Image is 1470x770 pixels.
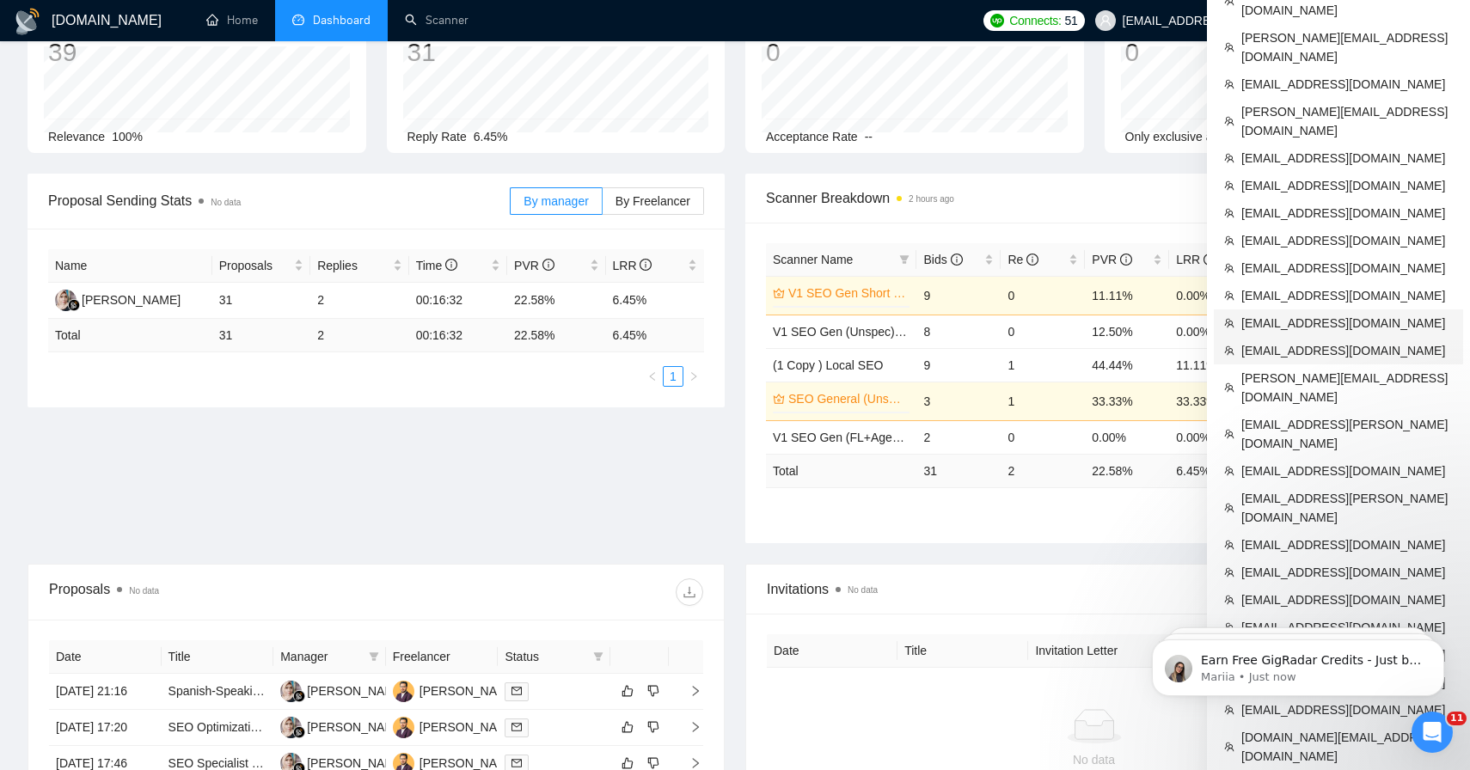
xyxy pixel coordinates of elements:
[507,283,605,319] td: 22.58%
[514,259,554,272] span: PVR
[280,647,362,666] span: Manager
[677,585,702,599] span: download
[1224,318,1234,328] span: team
[168,684,597,698] a: Spanish-Speaking SEO Specialist for Website Optimization and Google Ranking
[663,366,683,387] li: 1
[616,194,690,208] span: By Freelancer
[1008,253,1038,266] span: Re
[409,283,507,319] td: 00:16:32
[307,681,406,700] div: [PERSON_NAME]
[280,683,406,697] a: WW[PERSON_NAME]
[293,690,305,702] img: gigradar-bm.png
[916,454,1001,487] td: 31
[317,256,389,275] span: Replies
[647,371,658,382] span: left
[1224,540,1234,550] span: team
[1126,603,1470,724] iframe: Intercom notifications message
[507,319,605,352] td: 22.58 %
[219,256,291,275] span: Proposals
[1125,130,1299,144] span: Only exclusive agency members
[622,684,634,698] span: like
[310,319,408,352] td: 2
[1169,420,1253,454] td: 0.00%
[162,674,274,710] td: Spanish-Speaking SEO Specialist for Website Optimization and Google Ranking
[622,720,634,734] span: like
[766,454,916,487] td: Total
[1224,42,1234,52] span: team
[48,130,105,144] span: Relevance
[293,726,305,738] img: gigradar-bm.png
[1169,382,1253,420] td: 33.33%
[899,254,910,265] span: filter
[1224,208,1234,218] span: team
[1224,153,1234,163] span: team
[1241,314,1453,333] span: [EMAIL_ADDRESS][DOMAIN_NAME]
[683,366,704,387] button: right
[212,283,310,319] td: 31
[511,722,522,732] span: mail
[445,259,457,271] span: info-circle
[1026,254,1038,266] span: info-circle
[773,253,853,266] span: Scanner Name
[1120,254,1132,266] span: info-circle
[617,717,638,737] button: like
[48,190,510,211] span: Proposal Sending Stats
[393,719,518,733] a: FI[PERSON_NAME]
[49,578,377,606] div: Proposals
[1176,253,1216,266] span: LRR
[1001,348,1085,382] td: 1
[1001,454,1085,487] td: 2
[68,299,80,311] img: gigradar-bm.png
[766,187,1422,209] span: Scanner Breakdown
[1224,116,1234,126] span: team
[212,319,310,352] td: 31
[365,644,383,669] span: filter
[1099,15,1112,27] span: user
[1241,286,1453,305] span: [EMAIL_ADDRESS][DOMAIN_NAME]
[1028,634,1159,668] th: Invitation Letter
[48,319,212,352] td: Total
[1241,489,1453,527] span: [EMAIL_ADDRESS][PERSON_NAME][DOMAIN_NAME]
[676,578,703,606] button: download
[1085,420,1169,454] td: 0.00%
[590,644,607,669] span: filter
[676,685,701,697] span: right
[49,674,162,710] td: [DATE] 21:16
[273,640,386,674] th: Manager
[773,358,883,372] a: (1 Copy ) Local SEO
[1241,176,1453,195] span: [EMAIL_ADDRESS][DOMAIN_NAME]
[280,755,406,769] a: WW[PERSON_NAME]
[420,681,518,700] div: [PERSON_NAME]
[129,586,159,596] span: No data
[1224,235,1234,246] span: team
[82,290,181,309] div: [PERSON_NAME]
[767,578,1421,600] span: Invitations
[1169,348,1253,382] td: 11.11%
[307,718,406,736] div: [PERSON_NAME]
[313,13,371,27] span: Dashboard
[664,367,683,386] a: 1
[292,14,304,26] span: dashboard
[676,721,701,733] span: right
[1224,79,1234,89] span: team
[55,292,181,306] a: WW[PERSON_NAME]
[788,284,906,302] a: V1 SEO Gen Short Desc
[420,718,518,736] div: [PERSON_NAME]
[647,756,659,770] span: dislike
[1224,180,1234,191] span: team
[1085,454,1169,487] td: 22.58 %
[280,719,406,733] a: WW[PERSON_NAME]
[310,249,408,283] th: Replies
[393,717,414,738] img: FI
[1085,348,1169,382] td: 44.44%
[916,382,1001,420] td: 3
[55,290,77,311] img: WW
[369,651,379,662] span: filter
[788,389,906,408] a: SEO General (Unspecified) without Questions
[1001,420,1085,454] td: 0
[409,319,507,352] td: 00:16:32
[280,717,302,738] img: WW
[1241,415,1453,453] span: [EMAIL_ADDRESS][PERSON_NAME][DOMAIN_NAME]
